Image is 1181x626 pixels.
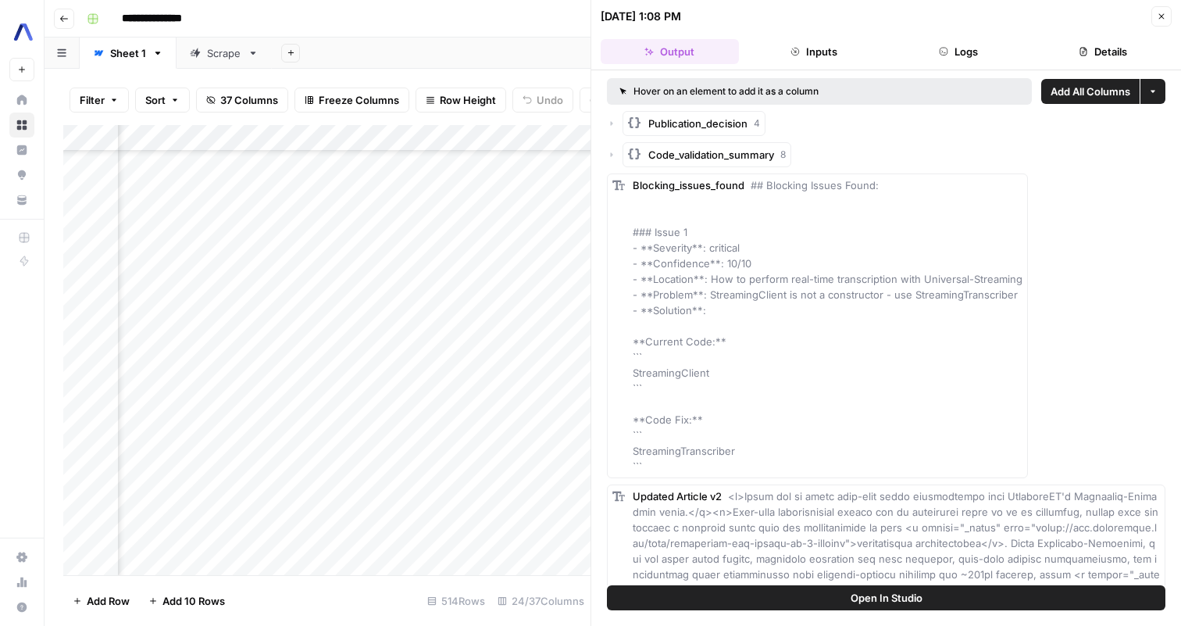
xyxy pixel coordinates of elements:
[648,116,747,131] span: Publication_decision
[63,588,139,613] button: Add Row
[601,39,739,64] button: Output
[440,92,496,108] span: Row Height
[220,92,278,108] span: 37 Columns
[754,116,760,131] span: 4
[207,45,241,61] div: Scrape
[80,38,177,69] a: Sheet 1
[633,179,1022,473] span: ## Blocking Issues Found: ### Issue 1 - **Severity**: critical - **Confidence**: 10/10 - **Locati...
[294,88,409,113] button: Freeze Columns
[9,88,34,113] a: Home
[9,113,34,138] a: Browse
[9,13,34,52] button: Workspace: AssemblyAI
[1033,39,1172,64] button: Details
[890,39,1028,64] button: Logs
[9,545,34,570] a: Settings
[648,147,774,163] span: Code_validation_summary
[319,92,399,108] span: Freeze Columns
[512,88,573,113] button: Undo
[745,39,883,64] button: Inputs
[110,45,146,61] div: Sheet 1
[9,163,34,188] a: Opportunities
[537,92,563,108] span: Undo
[135,88,190,113] button: Sort
[9,188,34,213] a: Your Data
[851,590,922,606] span: Open In Studio
[9,138,34,163] a: Insights
[196,88,288,113] button: 37 Columns
[145,92,166,108] span: Sort
[633,179,744,191] span: Blocking_issues_found
[139,588,234,613] button: Add 10 Rows
[9,18,37,46] img: AssemblyAI Logo
[177,38,272,69] a: Scrape
[780,148,786,162] span: 8
[9,570,34,595] a: Usage
[491,588,590,613] div: 24/37 Columns
[607,585,1165,610] button: Open In Studio
[633,490,722,503] span: Updated Article v2
[9,595,34,620] button: Help + Support
[70,88,129,113] button: Filter
[87,593,130,609] span: Add Row
[601,9,681,24] div: [DATE] 1:08 PM
[623,142,791,167] button: Code_validation_summary8
[623,111,765,136] button: Publication_decision4
[1051,84,1130,99] span: Add All Columns
[1041,79,1140,104] button: Add All Columns
[619,84,919,98] div: Hover on an element to add it as a column
[162,593,225,609] span: Add 10 Rows
[421,588,491,613] div: 514 Rows
[416,88,506,113] button: Row Height
[80,92,105,108] span: Filter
